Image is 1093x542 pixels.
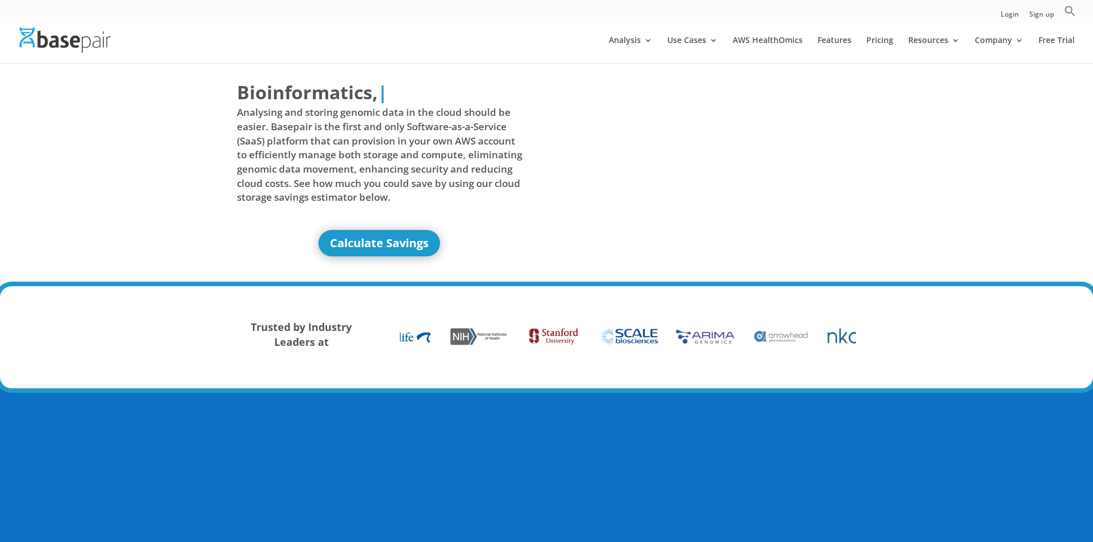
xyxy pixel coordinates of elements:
[555,79,841,240] iframe: Basepair - NGS Analysis Simplified
[1038,36,1075,63] a: Free Trial
[818,36,851,63] a: Features
[237,106,523,204] span: Analysing and storing genomic data in the cloud should be easier. Basepair is the first and only ...
[1001,11,1019,23] a: Login
[975,36,1024,63] a: Company
[237,79,378,106] span: Bioinformatics,
[667,36,718,63] a: Use Cases
[1064,5,1076,17] svg: Search
[733,36,803,63] a: AWS HealthOmics
[1064,5,1076,23] a: Search Icon Link
[378,80,388,104] span: |
[251,320,352,349] strong: Trusted by Industry Leaders at
[1029,11,1054,23] a: Sign up
[609,36,652,63] a: Analysis
[866,36,893,63] a: Pricing
[908,36,960,63] a: Resources
[20,28,111,52] img: Basepair
[318,230,440,256] a: Calculate Savings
